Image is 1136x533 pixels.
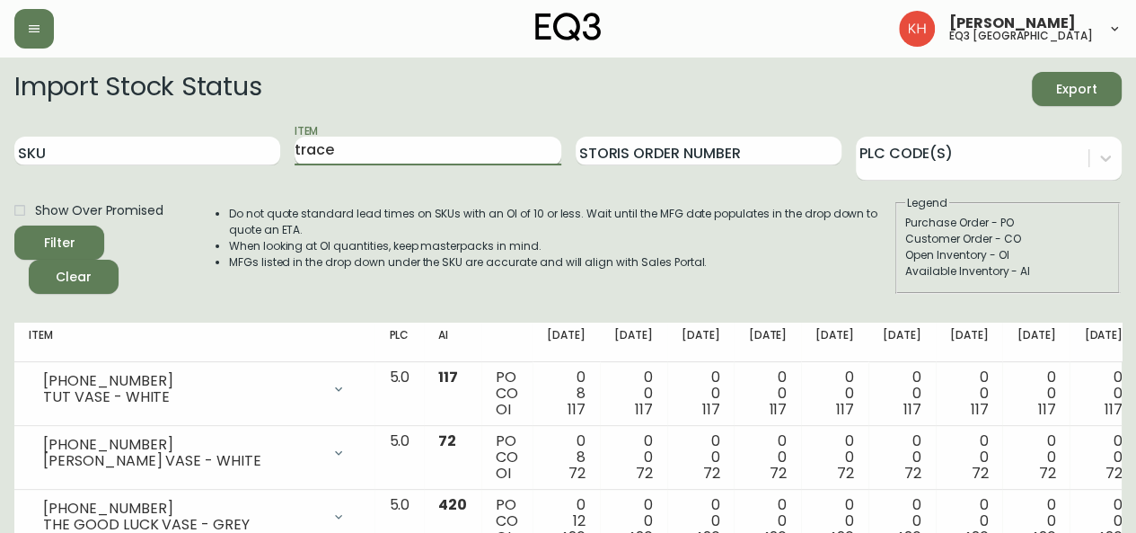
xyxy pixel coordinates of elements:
span: 117 [568,399,586,420]
span: Show Over Promised [35,201,163,220]
span: 117 [702,399,720,420]
div: [PHONE_NUMBER] [43,501,321,517]
span: 72 [837,463,854,484]
div: 0 0 [1017,369,1055,418]
div: [PHONE_NUMBER] [43,437,321,453]
div: 0 0 [815,433,854,482]
div: Customer Order - CO [905,231,1110,247]
span: 72 [904,463,921,484]
th: [DATE] [936,323,1003,362]
h5: eq3 [GEOGRAPHIC_DATA] [949,31,1093,41]
span: 117 [1037,399,1055,420]
th: [DATE] [1002,323,1070,362]
div: [PHONE_NUMBER][PERSON_NAME] VASE - WHITE [29,433,360,473]
div: 0 0 [748,433,787,482]
div: PO CO [496,369,518,418]
div: 0 0 [614,369,653,418]
div: Filter [44,232,75,254]
span: 72 [438,431,456,451]
span: 117 [903,399,921,420]
button: Clear [29,260,119,294]
span: OI [496,463,511,484]
img: logo [535,13,602,41]
div: 0 8 [547,433,586,482]
span: Export [1046,78,1107,101]
h2: Import Stock Status [14,72,261,106]
div: 0 0 [950,433,989,482]
div: 0 0 [883,433,921,482]
li: Do not quote standard lead times on SKUs with an OI of 10 or less. Wait until the MFG date popula... [229,206,894,238]
span: 420 [438,494,467,515]
div: [PHONE_NUMBER] [43,373,321,389]
div: THE GOOD LUCK VASE - GREY [43,517,321,533]
span: 72 [703,463,720,484]
span: Clear [43,266,104,289]
th: [DATE] [734,323,801,362]
div: 0 8 [547,369,586,418]
div: 0 0 [1017,433,1055,482]
span: OI [496,399,511,420]
div: 0 0 [883,369,921,418]
span: 72 [1038,463,1055,484]
div: 0 0 [815,369,854,418]
div: 0 0 [614,433,653,482]
div: 0 0 [682,433,720,482]
div: 0 0 [1084,369,1123,418]
td: 5.0 [374,426,424,490]
span: 117 [1105,399,1123,420]
div: Available Inventory - AI [905,263,1110,280]
th: [DATE] [600,323,667,362]
span: 72 [1105,463,1123,484]
div: 0 0 [748,369,787,418]
span: 72 [636,463,653,484]
li: When looking at OI quantities, keep masterpacks in mind. [229,238,894,254]
td: 5.0 [374,362,424,426]
span: 117 [635,399,653,420]
span: 117 [836,399,854,420]
button: Export [1032,72,1122,106]
span: 117 [438,367,458,387]
div: 0 0 [682,369,720,418]
th: [DATE] [868,323,936,362]
legend: Legend [905,195,949,211]
th: Item [14,323,374,362]
span: [PERSON_NAME] [949,16,1076,31]
div: 0 0 [950,369,989,418]
th: [DATE] [533,323,600,362]
span: 72 [568,463,586,484]
span: 117 [769,399,787,420]
button: Filter [14,226,104,260]
span: 72 [770,463,787,484]
li: MFGs listed in the drop down under the SKU are accurate and will align with Sales Portal. [229,254,894,271]
th: [DATE] [667,323,735,362]
img: 6bce50593809ea0ae37ab3ec28db6a8b [899,11,935,47]
div: Purchase Order - PO [905,215,1110,231]
span: 117 [971,399,989,420]
th: [DATE] [801,323,868,362]
div: [PERSON_NAME] VASE - WHITE [43,453,321,469]
th: AI [424,323,481,362]
div: [PHONE_NUMBER]TUT VASE - WHITE [29,369,360,409]
div: PO CO [496,433,518,482]
th: PLC [374,323,424,362]
div: TUT VASE - WHITE [43,389,321,405]
div: 0 0 [1084,433,1123,482]
span: 72 [972,463,989,484]
div: Open Inventory - OI [905,247,1110,263]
